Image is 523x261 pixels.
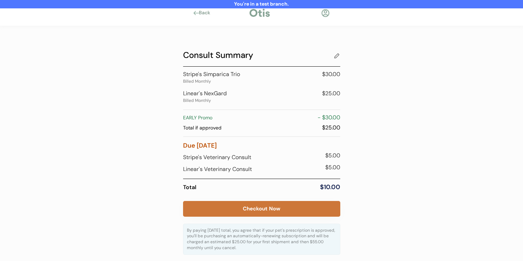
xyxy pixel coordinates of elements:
div: Total [183,182,305,192]
div: Linear's NexGard [183,89,302,98]
div: Total if approved [183,124,221,132]
div: By paying [DATE] total, you agree that if your pet's prescription is approved, you'll be purchasi... [187,228,336,251]
div: Linear's Veterinary Consult [183,163,305,175]
div: - $30.00 [212,113,340,122]
div: $5.00 [305,151,340,160]
div: $25.00 [221,124,340,132]
div: Stripe's Simparica Trio [183,70,302,79]
div: $30.00 [305,70,340,79]
div: Billed Monthly [183,98,218,103]
div: EARLY Promo [183,114,212,121]
div: Billed Monthly [183,79,218,83]
div: Stripe's Veterinary Consult [183,151,305,163]
div: $25.00 [305,89,340,98]
div: Back [199,9,215,16]
div: $10.00 [305,182,340,192]
div: Due [DATE] [183,140,340,151]
button: Checkout Now [183,201,340,217]
div: Consult Summary [183,49,333,61]
div: $5.00 [305,163,340,172]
